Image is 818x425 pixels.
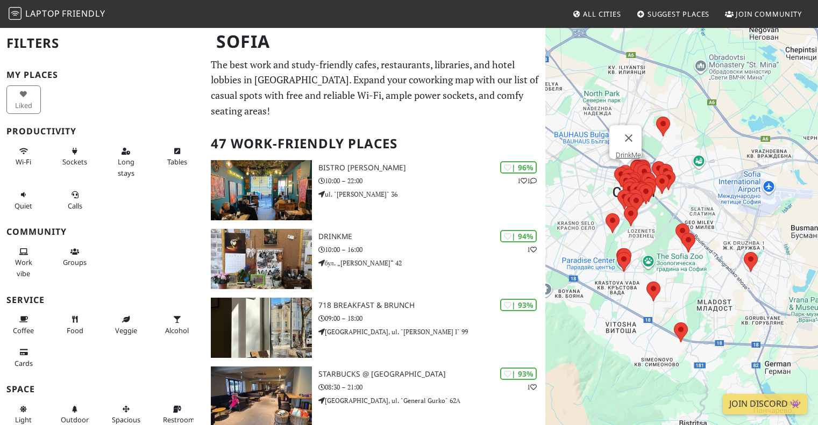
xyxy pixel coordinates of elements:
span: Friendly [62,8,105,19]
div: | 93% [500,368,537,380]
button: Long stays [109,142,143,182]
h2: Filters [6,27,198,60]
a: LaptopFriendly LaptopFriendly [9,5,105,24]
span: Power sockets [62,157,87,167]
h3: Bistro [PERSON_NAME] [318,163,546,172]
span: Stable Wi-Fi [16,157,31,167]
h3: My Places [6,70,198,80]
p: 10:00 – 22:00 [318,176,546,186]
a: Suggest Places [632,4,714,24]
h3: Productivity [6,126,198,136]
a: Join Community [721,4,806,24]
span: All Cities [583,9,621,19]
p: 09:00 – 18:00 [318,313,546,323]
img: DrinkMe [211,229,311,289]
img: Bistro Montanari [211,160,311,220]
span: Credit cards [15,358,33,368]
p: The best work and study-friendly cafes, restaurants, libraries, and hotel lobbies in [GEOGRAPHIC_... [211,57,539,119]
p: [GEOGRAPHIC_DATA], ul. "General Gurko" 62А [318,395,546,406]
span: Quiet [15,201,32,211]
p: ul. "[PERSON_NAME]" 36 [318,189,546,199]
span: Alcohol [165,326,189,335]
img: 718 Breakfast & Brunch [211,298,311,358]
p: 1 1 [517,176,537,186]
a: DrinkMe [616,151,641,159]
button: Work vibe [6,243,41,282]
button: Wi-Fi [6,142,41,171]
a: DrinkMe | 94% 1 DrinkMe 10:00 – 16:00 бул. „[PERSON_NAME]“ 42 [204,229,545,289]
p: бул. „[PERSON_NAME]“ 42 [318,258,546,268]
span: Long stays [118,157,134,177]
a: Join Discord 👾 [723,394,807,414]
h3: Space [6,384,198,394]
button: Quiet [6,186,41,214]
img: LaptopFriendly [9,7,22,20]
button: Groups [58,243,92,271]
h3: Starbucks @ [GEOGRAPHIC_DATA] [318,370,546,379]
button: Food [58,311,92,339]
h3: Community [6,227,198,237]
span: Spacious [112,415,140,424]
button: Close [616,125,642,151]
button: Coffee [6,311,41,339]
p: 10:00 – 16:00 [318,244,546,255]
p: 1 [527,382,537,392]
div: | 93% [500,299,537,311]
span: Veggie [115,326,137,335]
span: People working [15,257,32,278]
span: Join Community [736,9,802,19]
span: Video/audio calls [68,201,82,211]
button: Tables [160,142,194,171]
h1: Sofia [208,27,543,56]
button: Sockets [58,142,92,171]
h3: 718 Breakfast & Brunch [318,301,546,310]
div: | 96% [500,161,537,174]
button: Calls [58,186,92,214]
span: Outdoor area [61,415,89,424]
p: 08:30 – 21:00 [318,382,546,392]
button: Veggie [109,311,143,339]
span: Natural light [15,415,32,424]
div: | 94% [500,230,537,242]
a: Bistro Montanari | 96% 11 Bistro [PERSON_NAME] 10:00 – 22:00 ul. "[PERSON_NAME]" 36 [204,160,545,220]
span: Laptop [25,8,60,19]
h3: Service [6,295,198,305]
span: Group tables [63,257,87,267]
span: Coffee [13,326,34,335]
p: 1 [527,244,537,255]
span: Food [67,326,83,335]
button: Alcohol [160,311,194,339]
p: [GEOGRAPHIC_DATA], ul. "[PERSON_NAME] I" 99 [318,327,546,337]
a: All Cities [568,4,625,24]
span: Suggest Places [648,9,710,19]
a: 718 Breakfast & Brunch | 93% 718 Breakfast & Brunch 09:00 – 18:00 [GEOGRAPHIC_DATA], ul. "[PERSON... [204,298,545,358]
h2: 47 Work-Friendly Places [211,127,539,160]
span: Restroom [163,415,195,424]
span: Work-friendly tables [167,157,187,167]
h3: DrinkMe [318,232,546,241]
button: Cards [6,343,41,372]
